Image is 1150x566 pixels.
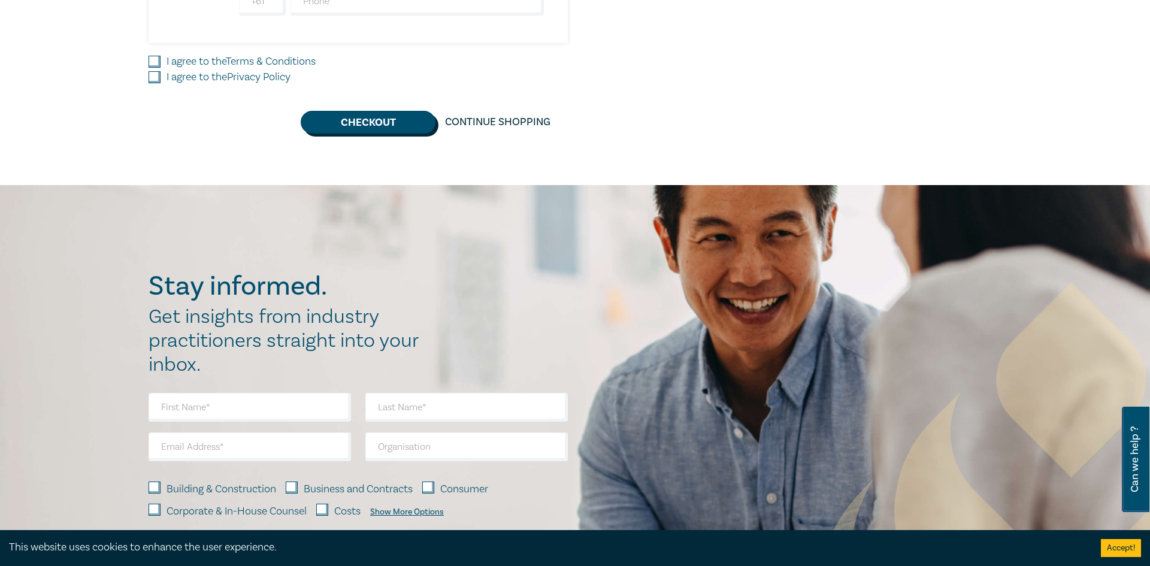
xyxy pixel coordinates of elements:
[167,482,276,497] label: Building & Construction
[440,482,488,497] label: Consumer
[167,54,316,69] label: I agree to the
[334,504,361,519] label: Costs
[304,482,413,497] label: Business and Contracts
[149,271,431,302] h2: Stay informed.
[149,432,351,461] input: Email Address*
[149,305,431,377] h2: Get insights from industry practitioners straight into your inbox.
[435,111,560,134] a: Continue Shopping
[167,504,307,519] label: Corporate & In-House Counsel
[9,540,1083,555] div: This website uses cookies to enhance the user experience.
[149,393,351,422] input: First Name*
[301,111,435,134] button: Checkout
[1129,414,1140,505] span: Can we help ?
[167,69,290,85] label: I agree to the
[1101,539,1141,557] button: Accept cookies
[365,393,568,422] input: Last Name*
[370,507,444,517] div: Show More Options
[365,432,568,461] input: Organisation
[227,70,290,84] a: Privacy Policy
[226,55,316,68] a: Terms & Conditions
